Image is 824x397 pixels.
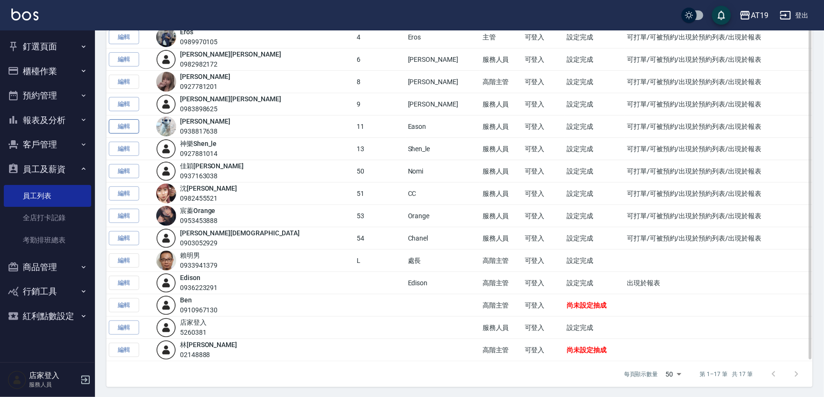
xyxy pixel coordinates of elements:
td: Edison [406,272,480,294]
img: avatar.jpeg [156,184,176,203]
button: 釘選頁面 [4,34,91,59]
td: 可登入 [522,227,565,250]
td: L [354,250,406,272]
td: 服務人員 [480,93,522,116]
td: 設定完成 [565,48,625,71]
div: 02148888 [180,350,237,360]
a: [PERSON_NAME] [180,117,230,125]
td: 設定完成 [565,205,625,227]
a: 編輯 [109,142,139,156]
h5: 店家登入 [29,371,77,380]
td: Orange [406,205,480,227]
a: 林[PERSON_NAME] [180,341,237,349]
td: 可登入 [522,339,565,361]
div: 0953453888 [180,216,218,226]
div: 5260381 [180,328,207,338]
button: 員工及薪資 [4,157,91,182]
a: 編輯 [109,209,139,223]
a: 員工列表 [4,185,91,207]
td: 設定完成 [565,138,625,160]
td: 可登入 [522,48,565,71]
a: [PERSON_NAME][DEMOGRAPHIC_DATA] [180,229,300,237]
td: Shen_le [406,138,480,160]
div: 0938817638 [180,126,230,136]
td: Nomi [406,160,480,183]
td: 6 [354,48,406,71]
a: [PERSON_NAME][PERSON_NAME] [180,50,281,58]
a: 編輯 [109,186,139,201]
button: 櫃檯作業 [4,59,91,84]
div: 0937163038 [180,171,244,181]
td: 可登入 [522,317,565,339]
td: 可登入 [522,93,565,116]
td: 服務人員 [480,138,522,160]
td: 可打單/可被預約/出現於預約列表/出現於報表 [625,138,813,160]
td: Chanel [406,227,480,250]
td: 可登入 [522,71,565,93]
button: 預約管理 [4,83,91,108]
td: 可登入 [522,26,565,48]
td: 可登入 [522,272,565,294]
td: 設定完成 [565,317,625,339]
a: [PERSON_NAME][PERSON_NAME] [180,95,281,103]
td: CC [406,183,480,205]
p: 服務人員 [29,380,77,389]
td: 可登入 [522,138,565,160]
td: 設定完成 [565,93,625,116]
a: 編輯 [109,30,139,45]
td: 設定完成 [565,272,625,294]
td: 可登入 [522,160,565,183]
td: 設定完成 [565,227,625,250]
img: user-login-man-human-body-mobile-person-512.png [156,273,176,293]
a: 神樂Shen_le [180,140,217,147]
img: user-login-man-human-body-mobile-person-512.png [156,228,176,248]
img: Logo [11,9,38,20]
td: 服務人員 [480,160,522,183]
td: 可登入 [522,294,565,317]
a: 考勤排班總表 [4,229,91,251]
td: 高階主管 [480,272,522,294]
a: Eros [180,28,193,36]
td: 服務人員 [480,116,522,138]
a: 編輯 [109,97,139,112]
span: 尚未設定抽成 [567,301,607,309]
a: Edison [180,274,200,281]
div: 50 [662,361,685,387]
td: 處長 [406,250,480,272]
img: avatar.jpeg [156,251,176,271]
img: avatar.jpeg [156,116,176,136]
a: 賴明男 [180,252,200,259]
img: avatar.jpeg [156,206,176,226]
td: 51 [354,183,406,205]
button: save [712,6,731,25]
div: 0982455521 [180,194,237,203]
button: 行銷工具 [4,279,91,304]
td: 4 [354,26,406,48]
td: 設定完成 [565,183,625,205]
button: 紅利點數設定 [4,304,91,329]
td: 9 [354,93,406,116]
div: 0927881014 [180,149,218,159]
a: 佳穎[PERSON_NAME] [180,162,244,170]
a: 店家登入 [180,319,207,326]
div: 0927781201 [180,82,230,92]
div: 0982982172 [180,59,281,69]
td: Eros [406,26,480,48]
td: 高階主管 [480,250,522,272]
button: 登出 [776,7,813,24]
div: 0933941379 [180,261,218,271]
div: 0910967130 [180,305,218,315]
a: 編輯 [109,320,139,335]
td: 11 [354,116,406,138]
div: 0989970105 [180,37,218,47]
td: 可打單/可被預約/出現於預約列表/出現於報表 [625,227,813,250]
td: 服務人員 [480,183,522,205]
td: 可打單/可被預約/出現於預約列表/出現於報表 [625,71,813,93]
td: [PERSON_NAME] [406,93,480,116]
span: 尚未設定抽成 [567,346,607,354]
a: 沈[PERSON_NAME] [180,184,237,192]
td: 13 [354,138,406,160]
img: avatar.jpeg [156,72,176,92]
div: 0936223291 [180,283,218,293]
td: 高階主管 [480,294,522,317]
